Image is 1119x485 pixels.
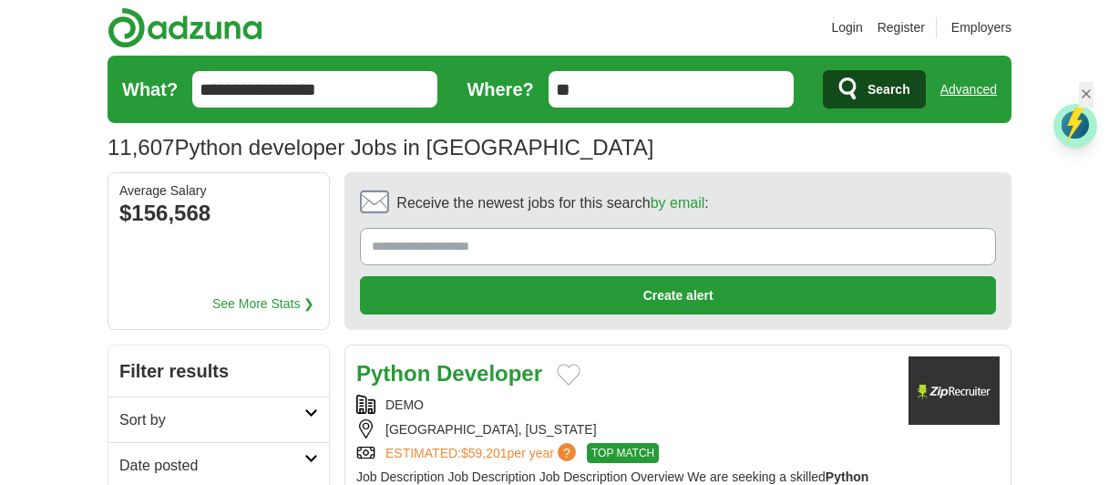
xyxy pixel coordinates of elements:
a: Sort by [108,397,329,443]
div: [GEOGRAPHIC_DATA], [US_STATE] [356,419,894,439]
a: Login [831,17,862,37]
strong: Python [826,470,868,484]
button: Search [823,70,926,108]
img: Company logo [909,356,1000,425]
a: by email [651,195,705,211]
a: Advanced [940,71,997,108]
h2: Date posted [119,454,304,478]
img: Adzuna logo [108,7,262,48]
strong: Developer [436,361,542,386]
div: Average Salary [119,184,318,197]
h2: Filter results [108,346,329,397]
h1: Python developer Jobs in [GEOGRAPHIC_DATA] [108,135,653,160]
button: Add to favorite jobs [557,364,580,386]
a: Register [878,17,925,37]
label: What? [122,75,178,104]
a: ESTIMATED:$59,201per year? [385,443,580,463]
a: See More Stats ❯ [212,294,314,314]
span: ? [558,443,576,461]
a: Employers [951,17,1011,37]
button: Create alert [360,276,996,315]
span: 11,607 [108,130,174,165]
label: Where? [467,75,533,104]
div: DEMO [356,395,894,415]
span: Receive the newest jobs for this search : [396,191,708,215]
span: TOP MATCH [587,443,659,463]
h2: Sort by [119,408,304,432]
span: $59,201 [461,446,508,460]
strong: Python [356,361,430,386]
span: Search [867,71,910,108]
div: $156,568 [119,197,318,230]
a: Python Developer [356,361,542,386]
